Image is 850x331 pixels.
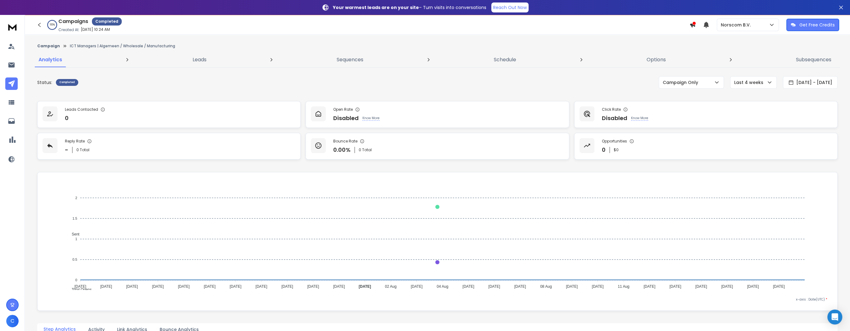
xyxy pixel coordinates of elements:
[72,217,77,220] tspan: 1.5
[540,284,552,289] tspan: 08 Aug
[75,278,77,282] tspan: 0
[494,56,516,63] p: Schedule
[39,56,62,63] p: Analytics
[614,147,619,152] p: $ 0
[193,56,207,63] p: Leads
[333,4,486,11] p: – Turn visits into conversations
[307,284,319,289] tspan: [DATE]
[602,139,627,144] p: Opportunities
[204,284,216,289] tspan: [DATE]
[359,147,372,152] p: 0 Total
[799,22,835,28] p: Get Free Credits
[333,107,353,112] p: Open Rate
[663,79,701,86] p: Campaign Only
[67,287,92,292] span: Total Opens
[592,284,604,289] tspan: [DATE]
[773,284,785,289] tspan: [DATE]
[256,284,267,289] tspan: [DATE]
[126,284,138,289] tspan: [DATE]
[56,79,78,86] div: Completed
[602,114,627,123] p: Disabled
[493,4,527,11] p: Reach Out Now
[50,23,55,27] p: 100 %
[281,284,293,289] tspan: [DATE]
[6,315,19,327] button: C
[37,79,52,86] p: Status:
[574,101,838,128] a: Click RateDisabledKnow More
[306,133,569,160] a: Bounce Rate0.00%0 Total
[491,2,529,12] a: Reach Out Now
[333,4,419,11] strong: Your warmest leads are on your site
[462,284,474,289] tspan: [DATE]
[792,52,835,67] a: Subsequences
[359,284,371,289] tspan: [DATE]
[490,52,520,67] a: Schedule
[646,56,666,63] p: Options
[100,284,112,289] tspan: [DATE]
[333,114,359,123] p: Disabled
[76,147,89,152] p: 0 Total
[37,44,60,49] button: Campaign
[489,284,500,289] tspan: [DATE]
[65,107,98,112] p: Leads Contacted
[65,114,69,123] p: 0
[65,146,68,154] p: -
[75,237,77,241] tspan: 1
[721,284,733,289] tspan: [DATE]
[72,258,77,261] tspan: 0.5
[602,107,621,112] p: Click Rate
[362,116,380,121] p: Know More
[333,139,357,144] p: Bounce Rate
[437,284,448,289] tspan: 04 Aug
[385,284,396,289] tspan: 02 Aug
[796,56,831,63] p: Subsequences
[566,284,578,289] tspan: [DATE]
[695,284,707,289] tspan: [DATE]
[333,146,351,154] p: 0.00 %
[178,284,190,289] tspan: [DATE]
[337,56,363,63] p: Sequences
[827,310,842,324] div: Open Intercom Messenger
[574,133,838,160] a: Opportunities0$0
[92,17,122,26] div: Completed
[411,284,423,289] tspan: [DATE]
[721,22,753,28] p: Norscom B.V.
[786,19,839,31] button: Get Free Credits
[37,101,301,128] a: Leads Contacted0
[602,146,606,154] p: 0
[631,116,648,121] p: Know More
[67,232,80,236] span: Sent
[75,196,77,200] tspan: 2
[152,284,164,289] tspan: [DATE]
[70,44,175,49] p: ICT Managers | Algemeen / Wholesale / Manufacturing
[514,284,526,289] tspan: [DATE]
[74,284,86,289] tspan: [DATE]
[643,284,655,289] tspan: [DATE]
[189,52,210,67] a: Leads
[333,52,367,67] a: Sequences
[747,284,759,289] tspan: [DATE]
[6,21,19,33] img: logo
[35,52,66,67] a: Analytics
[734,79,766,86] p: Last 4 weeks
[65,139,85,144] p: Reply Rate
[643,52,669,67] a: Options
[333,284,345,289] tspan: [DATE]
[58,18,88,25] h1: Campaigns
[37,133,301,160] a: Reply Rate-0 Total
[48,297,827,302] p: x-axis : Date(UTC)
[81,27,110,32] p: [DATE] 10:24 AM
[783,76,838,89] button: [DATE] - [DATE]
[58,27,80,32] p: Created At:
[230,284,241,289] tspan: [DATE]
[670,284,681,289] tspan: [DATE]
[618,284,629,289] tspan: 11 Aug
[306,101,569,128] a: Open RateDisabledKnow More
